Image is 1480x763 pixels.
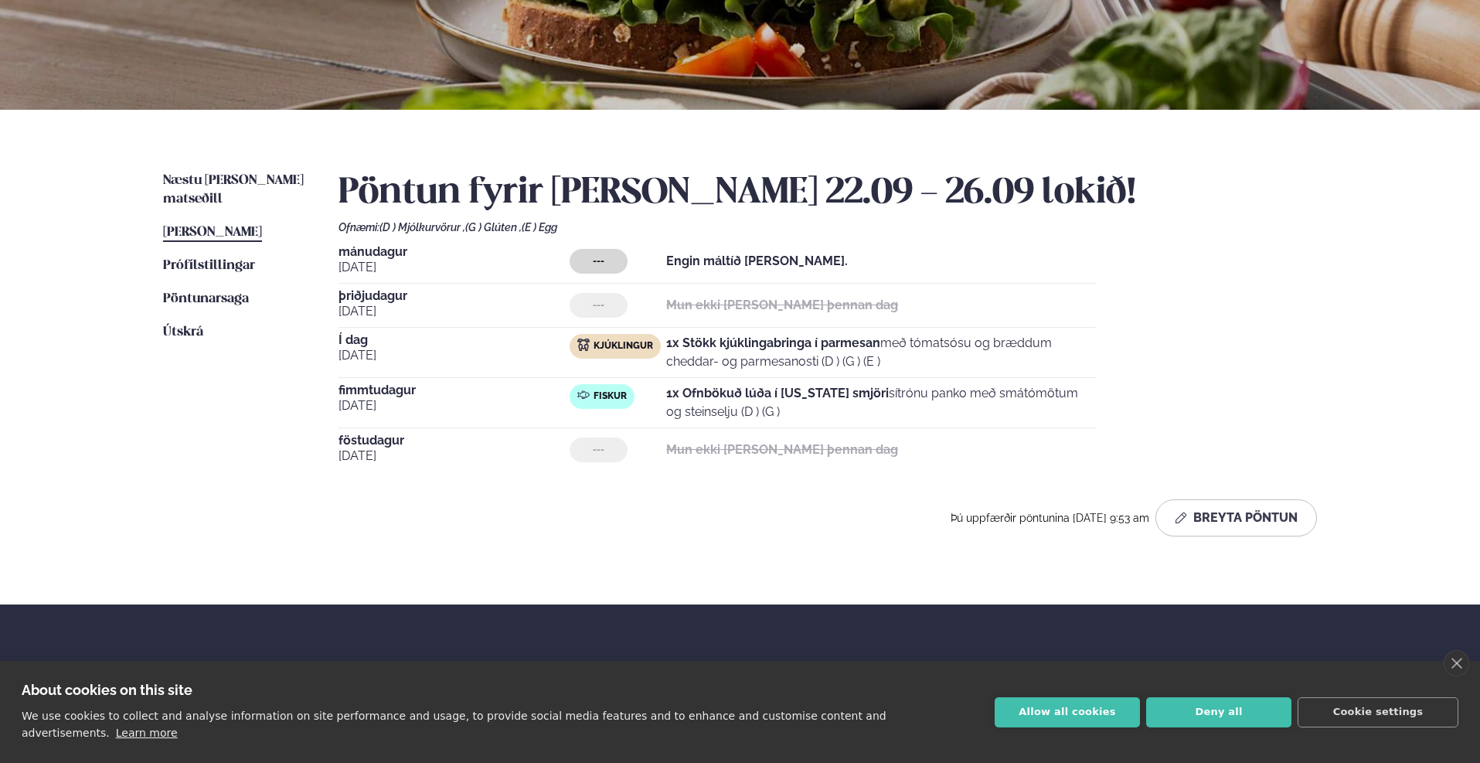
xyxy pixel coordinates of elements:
p: sítrónu panko með smátómötum og steinselju (D ) (G ) [666,384,1096,421]
a: Prófílstillingar [163,257,255,275]
span: (E ) Egg [522,221,557,233]
span: Útskrá [163,325,203,339]
div: Ofnæmi: [339,221,1317,233]
span: Pöntunarsaga [163,292,249,305]
button: Deny all [1146,697,1291,727]
strong: 1x Ofnbökuð lúða í [US_STATE] smjöri [666,386,889,400]
a: Útskrá [163,323,203,342]
span: --- [593,444,604,456]
h2: Pöntun fyrir [PERSON_NAME] 22.09 - 26.09 lokið! [339,172,1317,215]
span: Kjúklingur [594,340,653,353]
span: (G ) Glúten , [465,221,522,233]
span: Í dag [339,334,570,346]
span: Prófílstillingar [163,259,255,272]
span: Næstu [PERSON_NAME] matseðill [163,174,304,206]
span: fimmtudagur [339,384,570,397]
span: [DATE] [339,447,570,465]
strong: 1x Stökk kjúklingabringa í parmesan [666,336,880,350]
button: Cookie settings [1298,697,1458,727]
span: [DATE] [339,397,570,415]
button: Breyta Pöntun [1155,499,1317,536]
a: Learn more [116,727,178,739]
p: með tómatsósu og bræddum cheddar- og parmesanosti (D ) (G ) (E ) [666,334,1096,371]
span: föstudagur [339,434,570,447]
span: mánudagur [339,246,570,258]
span: Þú uppfærðir pöntunina [DATE] 9:53 am [951,512,1149,524]
strong: Mun ekki [PERSON_NAME] þennan dag [666,298,898,312]
a: Pöntunarsaga [163,290,249,308]
span: --- [593,255,604,267]
a: [PERSON_NAME] [163,223,262,242]
span: [DATE] [339,258,570,277]
button: Allow all cookies [995,697,1140,727]
span: þriðjudagur [339,290,570,302]
img: fish.svg [577,389,590,401]
span: [PERSON_NAME] [163,226,262,239]
span: [DATE] [339,302,570,321]
a: close [1444,650,1469,676]
strong: Engin máltíð [PERSON_NAME]. [666,254,848,268]
span: [DATE] [339,346,570,365]
p: We use cookies to collect and analyse information on site performance and usage, to provide socia... [22,710,886,739]
a: Næstu [PERSON_NAME] matseðill [163,172,308,209]
strong: About cookies on this site [22,682,192,698]
img: chicken.svg [577,339,590,351]
strong: Mun ekki [PERSON_NAME] þennan dag [666,442,898,457]
span: --- [593,299,604,312]
span: (D ) Mjólkurvörur , [379,221,465,233]
span: Fiskur [594,390,627,403]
